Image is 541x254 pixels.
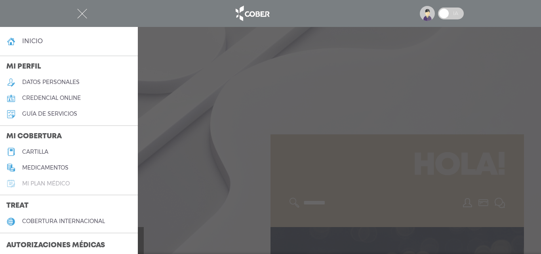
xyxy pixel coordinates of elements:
[22,37,43,45] h4: inicio
[22,164,69,171] h5: medicamentos
[231,4,273,23] img: logo_cober_home-white.png
[22,95,81,101] h5: credencial online
[22,180,70,187] h5: Mi plan médico
[22,149,48,155] h5: cartilla
[420,6,435,21] img: profile-placeholder.svg
[22,111,77,117] h5: guía de servicios
[22,79,80,86] h5: datos personales
[22,218,105,225] h5: cobertura internacional
[77,9,87,19] img: Cober_menu-close-white.svg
